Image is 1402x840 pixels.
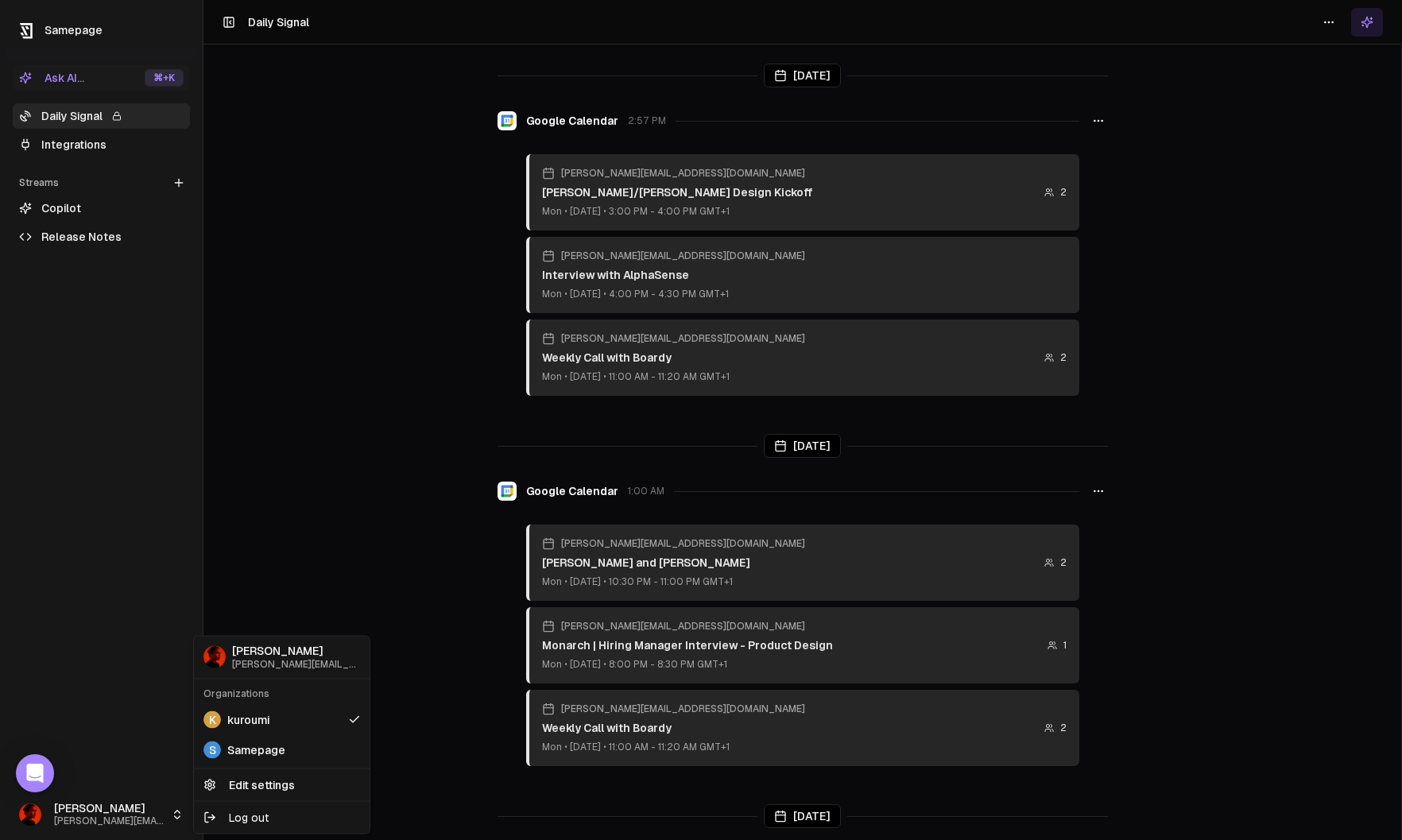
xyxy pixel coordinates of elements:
[197,804,366,830] div: Log out
[227,741,285,757] span: Samepage
[203,646,226,668] img: _image
[232,658,360,670] span: [PERSON_NAME][EMAIL_ADDRESS][DOMAIN_NAME]
[197,682,366,704] div: Organizations
[197,772,366,797] a: Edit settings
[232,645,360,659] span: [PERSON_NAME]
[203,741,221,758] span: S
[227,711,269,727] span: kuroumi
[203,710,221,728] span: K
